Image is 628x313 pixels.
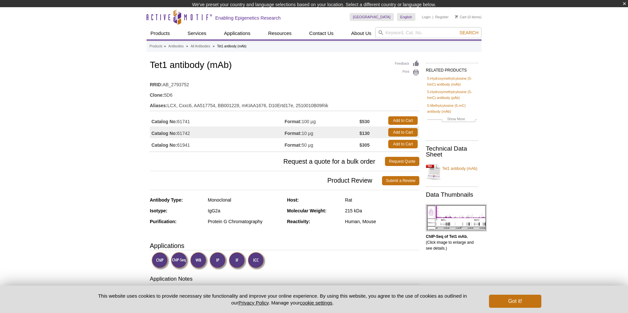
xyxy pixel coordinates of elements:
a: Services [183,27,210,40]
a: 5-Hydroxymethylcytosine (5-hmC) antibody (mAb) [427,75,477,87]
strong: Clone: [150,92,164,98]
li: (0 items) [455,13,481,21]
input: Keyword, Cat. No. [375,27,481,38]
strong: Format: [285,130,302,136]
li: » [213,44,215,48]
div: IgG2a [208,208,282,214]
span: Product Review [150,176,382,185]
button: cookie settings [300,300,332,305]
img: Change Here [340,5,358,20]
img: Immunofluorescence Validated [229,252,247,270]
a: Print [395,69,419,76]
td: 61741 [150,115,285,126]
strong: Purification: [150,219,177,224]
h2: Data Thumbnails [426,192,478,198]
a: Products [149,43,162,49]
strong: $130 [359,130,370,136]
img: Your Cart [455,15,458,18]
div: Human, Mouse [345,219,419,224]
a: Products [147,27,174,40]
a: Add to Cart [388,140,418,148]
td: AB_2793752 [150,78,419,88]
td: 61941 [150,138,285,150]
a: About Us [347,27,375,40]
a: Feedback [395,60,419,67]
button: Search [458,30,480,36]
strong: $305 [359,142,370,148]
img: Immunoprecipitation Validated [209,252,227,270]
strong: Reactivity: [287,219,310,224]
div: Rat [345,197,419,203]
a: Request Quote [385,157,419,166]
strong: Molecular Weight: [287,208,326,213]
button: Got it! [489,295,541,308]
td: 50 µg [285,138,359,150]
a: Antibodies [168,43,184,49]
strong: Catalog No: [151,119,177,124]
strong: Catalog No: [151,130,177,136]
a: Register [435,15,448,19]
a: Tet1 antibody (mAb) [426,162,478,181]
strong: Antibody Type: [150,197,183,203]
td: 5D6 [150,88,419,99]
a: Add to Cart [388,128,418,137]
td: 10 µg [285,126,359,138]
img: Western Blot Validated [190,252,208,270]
a: Applications [220,27,254,40]
span: Search [460,30,479,35]
li: | [432,13,433,21]
a: Resources [264,27,296,40]
a: 5-Methylcytosine (5-mC) antibody (mAb) [427,103,477,114]
h1: Tet1 antibody (mAb) [150,60,419,71]
img: Tet1 antibody (mAb) tested by ChIP-Seq. [426,204,487,231]
td: 100 µg [285,115,359,126]
a: Cart [455,15,466,19]
a: 5-Hydroxymethylcytosine (5-hmC) antibody (pAb) [427,89,477,101]
div: 215 kDa [345,208,419,214]
strong: Aliases: [150,103,167,108]
strong: $530 [359,119,370,124]
img: ChIP-Seq Validated [171,252,189,270]
b: ChIP-Seq of Tet1 mAb. [426,234,468,239]
p: (Click image to enlarge and see details.) [426,234,478,251]
h3: Applications [150,241,419,251]
strong: Format: [285,142,302,148]
strong: Catalog No: [151,142,177,148]
a: Contact Us [305,27,337,40]
strong: Host: [287,197,299,203]
a: Submit a Review [382,176,419,185]
img: Immunocytochemistry Validated [248,252,266,270]
a: English [397,13,415,21]
td: LCX, Cxxc6, AA517754, BB001228, mKIAA1676, D10Ertd17e, 2510010B09Rik [150,99,419,109]
img: ChIP Validated [151,252,169,270]
strong: Format: [285,119,302,124]
li: » [164,44,166,48]
p: This website uses cookies to provide necessary site functionality and improve your online experie... [87,292,478,306]
strong: RRID: [150,82,163,88]
strong: Isotype: [150,208,167,213]
li: » [186,44,188,48]
a: Show More [427,116,477,124]
div: Monoclonal [208,197,282,203]
a: Add to Cart [388,116,418,125]
a: [GEOGRAPHIC_DATA] [350,13,394,21]
div: Protein G Chromatography [208,219,282,224]
h2: Enabling Epigenetics Research [215,15,281,21]
a: All Antibodies [191,43,210,49]
h2: RELATED PRODUCTS [426,63,478,74]
span: Request a quote for a bulk order [150,157,385,166]
h3: Application Notes [150,275,419,284]
a: Login [422,15,431,19]
li: Tet1 antibody (mAb) [217,44,247,48]
h2: Technical Data Sheet [426,146,478,157]
td: 61742 [150,126,285,138]
a: Privacy Policy [238,300,269,305]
